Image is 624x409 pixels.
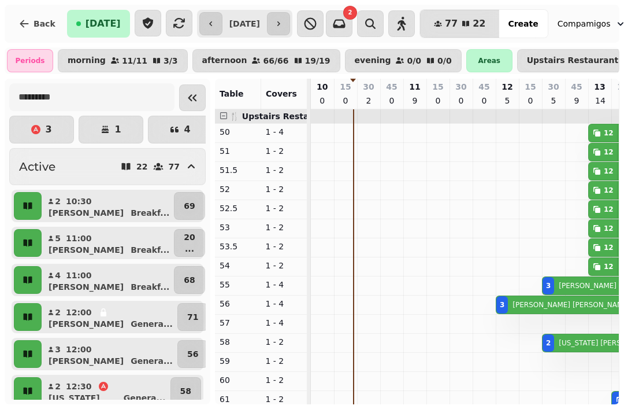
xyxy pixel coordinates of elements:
div: Areas [466,49,512,72]
button: 312:00[PERSON_NAME]Genera... [44,340,175,368]
button: 58 [170,377,201,405]
p: 1 - 2 [266,336,303,348]
p: 12:00 [66,307,92,318]
p: 30 [455,81,466,93]
p: 3 [54,344,61,355]
p: 12:00 [66,344,92,355]
p: 1 - 4 [266,279,303,290]
div: 12 [604,186,614,195]
p: 69 [184,200,195,212]
p: Genera ... [131,318,173,330]
button: Collapse sidebar [179,84,206,111]
button: 20... [174,229,205,257]
p: [PERSON_NAME] [49,281,124,293]
p: [PERSON_NAME] [49,207,124,219]
p: 1 - 2 [266,241,303,252]
p: 5 [54,233,61,244]
p: [PERSON_NAME] [49,355,124,367]
p: 54 [220,260,257,271]
span: 🍴 Upstairs Restaurant [229,112,333,121]
p: 53 [220,222,257,233]
p: afternoon [202,56,247,65]
div: 12 [604,205,614,214]
p: 3 / 3 [164,57,178,65]
button: 1 [79,116,143,143]
button: 411:00[PERSON_NAME]Breakf... [44,266,172,294]
p: morning [68,56,106,65]
p: 1 - 2 [266,393,303,405]
p: Breakf ... [131,244,169,256]
p: 0 [456,95,466,106]
div: 12 [604,224,614,233]
p: 52.5 [220,202,257,214]
p: 0 [387,95,396,106]
button: [DATE] [67,10,130,38]
p: 3 [45,125,51,134]
p: 11:00 [66,233,92,244]
p: 5 [503,95,512,106]
p: 12 [502,81,512,93]
p: 56 [187,348,198,360]
p: 1 - 2 [266,374,303,386]
p: 2 [364,95,373,106]
p: 10:30 [66,196,92,207]
p: 15 [525,81,536,93]
h2: Active [19,159,55,175]
p: 45 [386,81,397,93]
p: 9 [572,95,581,106]
p: 30 [363,81,374,93]
p: 52 [220,183,257,195]
button: 210:30[PERSON_NAME]Breakf... [44,192,172,220]
button: 68 [174,266,205,294]
div: 12 [604,128,614,138]
p: 0 [318,95,327,106]
p: 61 [220,393,257,405]
p: 1 - 2 [266,145,303,157]
p: Upstairs Restaurant [527,56,619,65]
div: 12 [604,262,614,271]
p: 10 [317,81,328,93]
span: [DATE] [86,19,121,28]
p: 0 / 0 [437,57,452,65]
button: 212:00[PERSON_NAME]Genera... [44,303,175,331]
p: 2 [54,196,61,207]
button: 4 [148,116,213,143]
p: 77 [169,163,180,171]
p: Genera ... [131,355,173,367]
p: 22 [136,163,147,171]
div: 12 [604,148,614,157]
p: 56 [220,298,257,309]
span: 2 [348,10,352,16]
p: 45 [571,81,582,93]
p: 1 [114,125,121,134]
p: 50 [220,126,257,138]
p: 1 - 4 [266,126,303,138]
p: 57 [220,317,257,329]
p: [US_STATE] [49,392,100,404]
span: Table [220,89,244,98]
p: ... [184,243,195,255]
p: 0 / 0 [407,57,421,65]
p: 66 / 66 [263,57,288,65]
div: 3 [546,281,551,290]
p: 1 - 2 [266,202,303,214]
p: 13 [594,81,605,93]
p: 4 [54,270,61,281]
div: 3 [500,300,504,309]
p: 30 [548,81,559,93]
button: morning11/113/3 [58,49,188,72]
span: 22 [473,19,485,28]
div: 12 [604,167,614,176]
p: evening [355,56,391,65]
button: 69 [174,192,205,220]
p: Breakf ... [131,207,169,219]
p: 15 [432,81,443,93]
p: 53.5 [220,241,257,252]
p: 20 [184,231,195,243]
p: 45 [478,81,489,93]
p: 1 - 2 [266,355,303,367]
p: 19 / 19 [305,57,330,65]
p: 0 [433,95,443,106]
p: 71 [187,311,198,323]
span: Create [508,20,538,28]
